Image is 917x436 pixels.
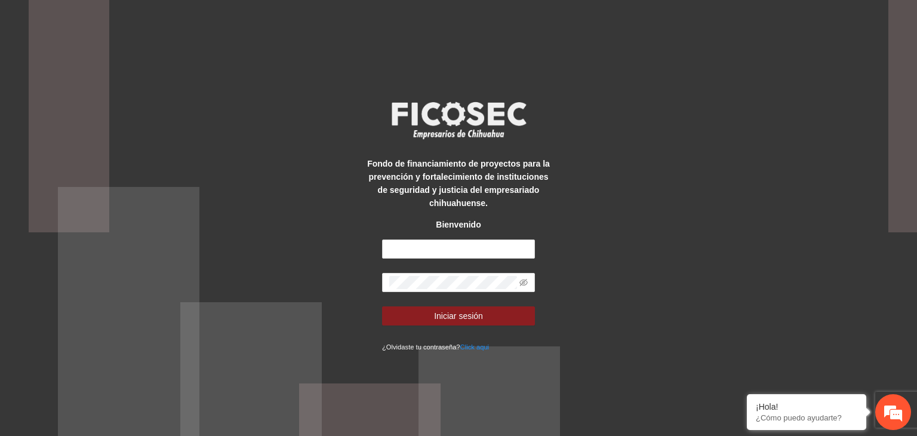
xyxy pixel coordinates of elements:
strong: Fondo de financiamiento de proyectos para la prevención y fortalecimiento de instituciones de seg... [367,159,550,208]
img: logo [384,98,533,142]
strong: Bienvenido [436,220,481,229]
button: Iniciar sesión [382,306,535,326]
a: Click aqui [460,343,490,351]
span: eye-invisible [519,278,528,287]
div: Chatee con nosotros ahora [62,61,201,76]
span: Estamos en línea. [69,147,165,268]
textarea: Escriba su mensaje y pulse “Intro” [6,301,227,343]
p: ¿Cómo puedo ayudarte? [756,413,857,422]
div: Minimizar ventana de chat en vivo [196,6,224,35]
small: ¿Olvidaste tu contraseña? [382,343,489,351]
span: Iniciar sesión [434,309,483,323]
div: ¡Hola! [756,402,857,412]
